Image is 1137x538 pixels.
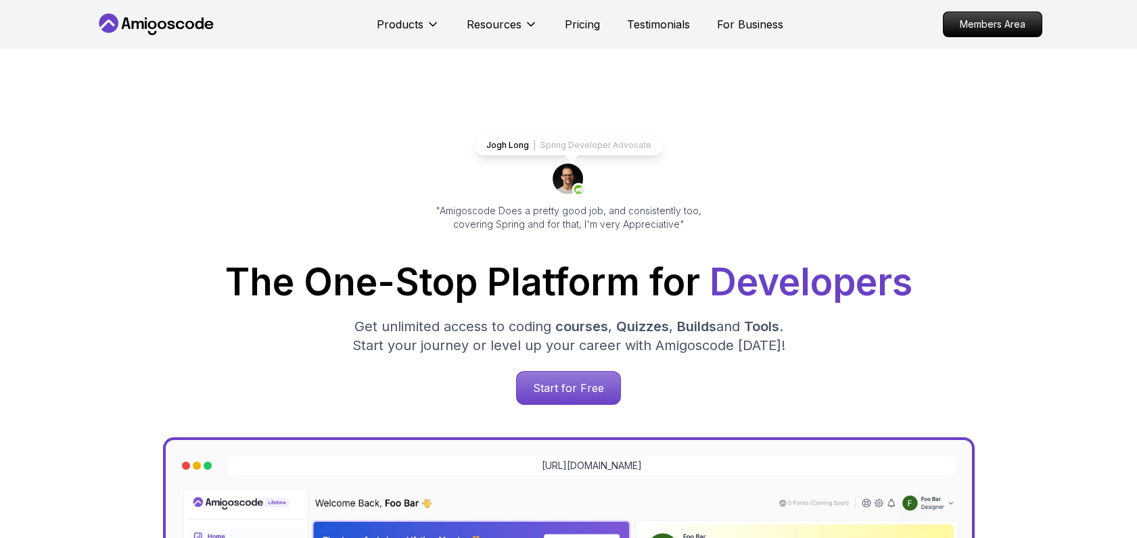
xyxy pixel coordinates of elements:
[540,140,651,151] p: Spring Developer Advocate
[377,16,423,32] p: Products
[467,16,538,43] button: Resources
[555,318,608,335] span: courses
[342,317,796,355] p: Get unlimited access to coding , , and . Start your journey or level up your career with Amigosco...
[627,16,690,32] a: Testimonials
[377,16,440,43] button: Products
[542,459,642,472] a: [URL][DOMAIN_NAME]
[106,264,1031,301] h1: The One-Stop Platform for
[710,260,912,304] span: Developers
[944,12,1042,36] p: Members Area
[565,16,600,32] a: Pricing
[943,11,1042,37] a: Members Area
[516,371,621,405] a: Start for Free
[744,318,779,335] span: Tools
[616,318,669,335] span: Quizzes
[467,16,521,32] p: Resources
[677,318,716,335] span: Builds
[486,140,529,151] p: Jogh Long
[417,204,720,231] p: "Amigoscode Does a pretty good job, and consistently too, covering Spring and for that, I'm very ...
[553,164,585,196] img: josh long
[517,372,620,404] p: Start for Free
[717,16,783,32] a: For Business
